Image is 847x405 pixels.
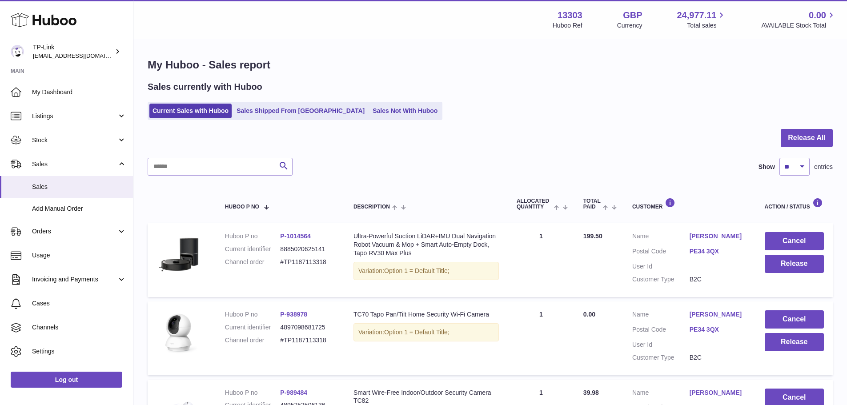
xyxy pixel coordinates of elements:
[32,112,117,120] span: Listings
[632,232,690,243] dt: Name
[157,232,201,277] img: 01_large_20240808023803n.jpg
[353,204,390,210] span: Description
[33,43,113,60] div: TP-Link
[508,223,574,297] td: 1
[761,21,836,30] span: AVAILABLE Stock Total
[33,52,131,59] span: [EMAIL_ADDRESS][DOMAIN_NAME]
[353,323,499,341] div: Variation:
[233,104,368,118] a: Sales Shipped From [GEOGRAPHIC_DATA]
[225,310,281,319] dt: Huboo P no
[765,232,824,250] button: Cancel
[32,136,117,144] span: Stock
[11,45,24,58] img: internalAdmin-13303@internal.huboo.com
[690,325,747,334] a: PE34 3QX
[687,21,727,30] span: Total sales
[632,353,690,362] dt: Customer Type
[517,198,552,210] span: ALLOCATED Quantity
[632,262,690,271] dt: User Id
[225,323,281,332] dt: Current identifier
[765,198,824,210] div: Action / Status
[280,311,307,318] a: P-938978
[280,389,307,396] a: P-989484
[765,333,824,351] button: Release
[225,389,281,397] dt: Huboo P no
[353,262,499,280] div: Variation:
[759,163,775,171] label: Show
[353,310,499,319] div: TC70 Tapo Pan/Tilt Home Security Wi-Fi Camera
[32,275,117,284] span: Invoicing and Payments
[384,329,450,336] span: Option 1 = Default Title;
[225,258,281,266] dt: Channel order
[280,258,336,266] dd: #TP1187113318
[761,9,836,30] a: 0.00 AVAILABLE Stock Total
[690,353,747,362] dd: B2C
[617,21,642,30] div: Currency
[632,198,747,210] div: Customer
[32,183,126,191] span: Sales
[508,301,574,375] td: 1
[690,247,747,256] a: PE34 3QX
[632,275,690,284] dt: Customer Type
[553,21,582,30] div: Huboo Ref
[583,198,601,210] span: Total paid
[32,323,126,332] span: Channels
[280,233,311,240] a: P-1014564
[148,58,833,72] h1: My Huboo - Sales report
[32,205,126,213] span: Add Manual Order
[583,233,602,240] span: 199.50
[11,372,122,388] a: Log out
[623,9,642,21] strong: GBP
[149,104,232,118] a: Current Sales with Huboo
[32,347,126,356] span: Settings
[32,299,126,308] span: Cases
[814,163,833,171] span: entries
[632,325,690,336] dt: Postal Code
[690,389,747,397] a: [PERSON_NAME]
[225,204,259,210] span: Huboo P no
[690,310,747,319] a: [PERSON_NAME]
[225,245,281,253] dt: Current identifier
[632,389,690,399] dt: Name
[353,232,499,257] div: Ultra-Powerful Suction LiDAR+IMU Dual Navigation Robot Vacuum & Mop + Smart Auto-Empty Dock, Tapo...
[280,323,336,332] dd: 4897098681725
[280,245,336,253] dd: 8885020625141
[632,310,690,321] dt: Name
[32,251,126,260] span: Usage
[690,275,747,284] dd: B2C
[765,310,824,329] button: Cancel
[32,227,117,236] span: Orders
[280,336,336,345] dd: #TP1187113318
[632,341,690,349] dt: User Id
[32,160,117,168] span: Sales
[765,255,824,273] button: Release
[583,311,595,318] span: 0.00
[558,9,582,21] strong: 13303
[781,129,833,147] button: Release All
[690,232,747,241] a: [PERSON_NAME]
[32,88,126,96] span: My Dashboard
[225,336,281,345] dt: Channel order
[809,9,826,21] span: 0.00
[157,310,201,355] img: TC70_Overview__01_large_1600141473597r.png
[632,247,690,258] dt: Postal Code
[384,267,450,274] span: Option 1 = Default Title;
[583,389,599,396] span: 39.98
[369,104,441,118] a: Sales Not With Huboo
[225,232,281,241] dt: Huboo P no
[148,81,262,93] h2: Sales currently with Huboo
[677,9,727,30] a: 24,977.11 Total sales
[677,9,716,21] span: 24,977.11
